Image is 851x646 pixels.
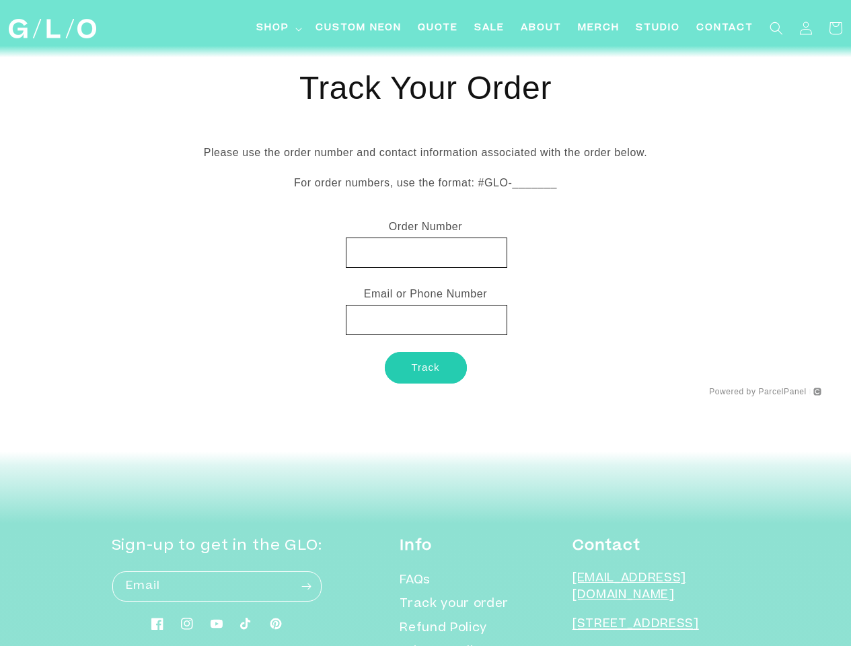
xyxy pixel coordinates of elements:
p: For order numbers, use the format: #GLO-_______ [30,174,821,193]
a: About [513,13,570,44]
strong: Info [400,539,431,554]
span: Custom Neon [316,22,402,36]
a: Studio [628,13,688,44]
h2: Sign-up to get in the GLO: [112,536,322,557]
div: Please use the order number and contact information associated with the order below. [30,130,821,217]
span: Merch [578,22,620,36]
img: line [809,389,811,394]
span: Email or Phone Number [364,288,487,299]
a: Track your order [400,593,509,617]
button: Subscribe [292,571,322,602]
button: Track [385,352,467,384]
a: Custom Neon [307,13,410,44]
span: SALE [474,22,505,36]
span: Shop [256,22,289,36]
h1: Track Your Order [30,68,821,108]
span: About [521,22,562,36]
span: Order Number [389,221,462,232]
a: GLO Studio [3,14,101,44]
p: [EMAIL_ADDRESS][DOMAIN_NAME] [572,571,740,605]
a: [STREET_ADDRESS] [572,619,699,631]
strong: Contact [572,539,640,554]
input: Email [112,571,322,602]
span: Studio [636,22,680,36]
a: Merch [570,13,628,44]
a: Powered by ParcelPanel [709,386,807,397]
a: Contact [688,13,762,44]
summary: Search [762,13,791,43]
a: Quote [410,13,466,44]
summary: Shop [248,13,307,44]
img: channelwill [813,388,821,396]
a: FAQs [400,573,431,594]
a: Refund Policy [400,617,487,641]
span: Quote [418,22,458,36]
img: GLO Studio [9,19,96,38]
span: Contact [696,22,753,36]
a: SALE [466,13,513,44]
